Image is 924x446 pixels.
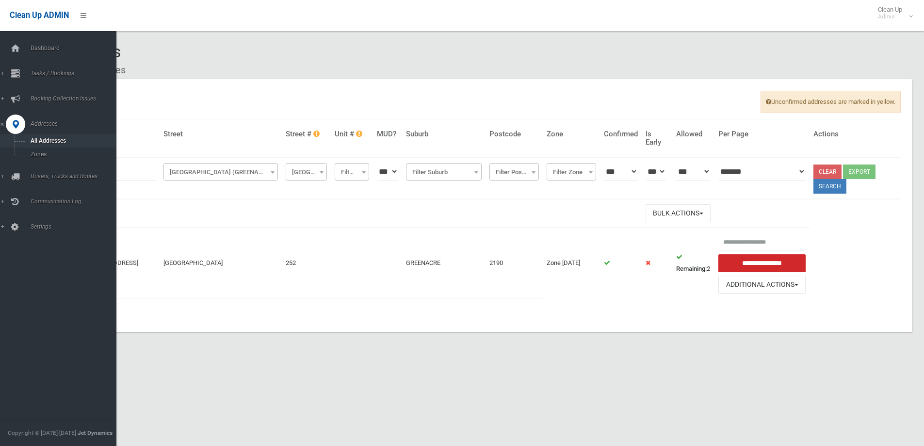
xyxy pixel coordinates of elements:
[543,228,600,298] td: Zone [DATE]
[718,276,806,294] button: Additional Actions
[28,173,124,180] span: Drivers, Trucks and Routes
[28,120,124,127] span: Addresses
[489,163,538,181] span: Filter Postcode
[676,130,711,138] h4: Allowed
[813,165,842,179] a: Clear
[547,163,596,181] span: Filter Zone
[408,165,480,179] span: Filter Suburb
[335,130,369,138] h4: Unit #
[873,6,912,20] span: Clean Up
[377,130,398,138] h4: MUD?
[286,163,327,181] span: Filter Street #
[10,11,69,20] span: Clean Up ADMIN
[28,95,124,102] span: Booking Collection Issues
[288,165,324,179] span: Filter Street #
[163,163,278,181] span: Wangee Road (GREENACRE)
[163,130,278,138] h4: Street
[646,130,668,146] h4: Is Early
[486,228,542,298] td: 2190
[337,165,367,179] span: Filter Unit #
[28,198,124,205] span: Communication Log
[8,429,76,436] span: Copyright © [DATE]-[DATE]
[282,228,331,298] td: 252
[676,265,707,272] strong: Remaining:
[878,13,902,20] small: Admin
[549,165,594,179] span: Filter Zone
[813,130,897,138] h4: Actions
[718,130,806,138] h4: Per Page
[166,165,276,179] span: Wangee Road (GREENACRE)
[335,163,369,181] span: Filter Unit #
[813,179,846,194] button: Search
[28,223,124,230] span: Settings
[489,130,538,138] h4: Postcode
[28,137,115,144] span: All Addresses
[28,70,124,77] span: Tasks / Bookings
[646,204,711,222] button: Bulk Actions
[547,130,596,138] h4: Zone
[406,130,482,138] h4: Suburb
[402,228,486,298] td: GREENACRE
[28,151,115,158] span: Zones
[82,130,156,138] h4: Address
[286,130,327,138] h4: Street #
[761,91,901,113] span: Unconfirmed addresses are marked in yellow.
[160,228,282,298] td: [GEOGRAPHIC_DATA]
[843,165,875,179] button: Export
[406,163,482,181] span: Filter Suburb
[78,429,113,436] strong: Jet Dynamics
[604,130,638,138] h4: Confirmed
[672,228,714,298] td: 2
[28,45,124,51] span: Dashboard
[492,165,536,179] span: Filter Postcode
